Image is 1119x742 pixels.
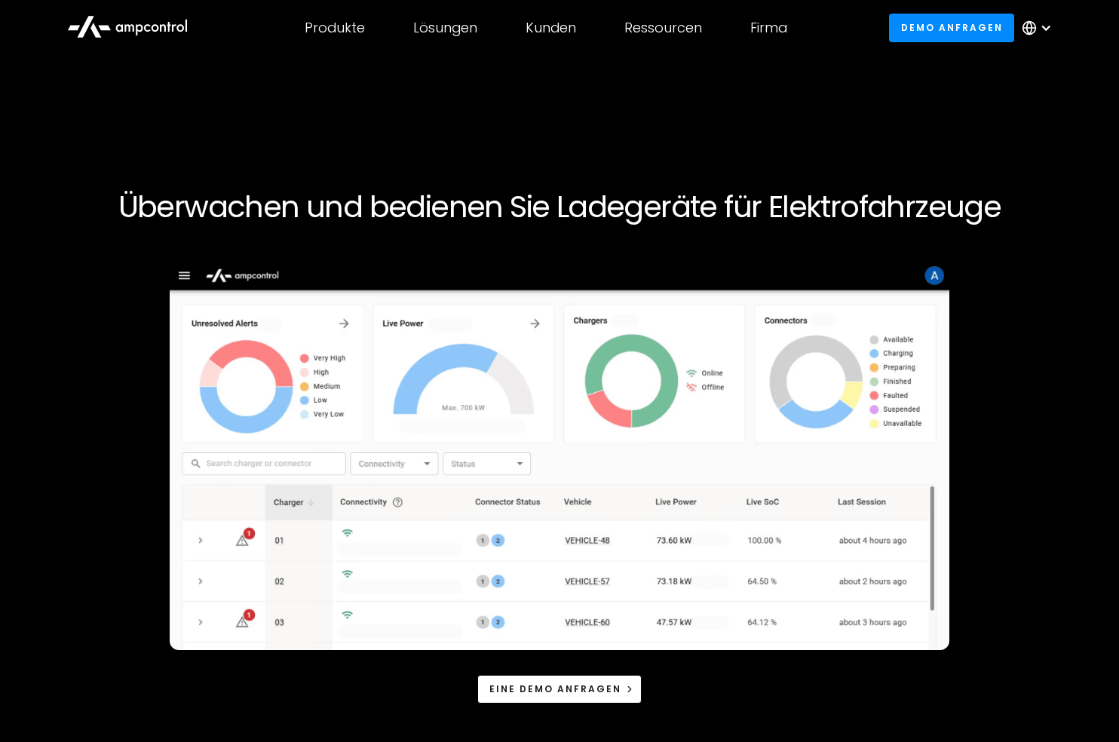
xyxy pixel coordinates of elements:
[624,20,702,36] div: Ressourcen
[477,675,642,703] a: Eine Demo anfragen
[526,20,576,36] div: Kunden
[750,20,787,36] div: Firma
[101,189,1018,225] h1: Überwachen und bedienen Sie Ladegeräte für Elektrofahrzeuge
[305,20,365,36] div: Produkte
[489,682,621,696] div: Eine Demo anfragen
[889,14,1014,41] a: Demo anfragen
[413,20,477,36] div: Lösungen
[170,261,949,650] img: Ampcontrol Open Charge Point Protocol OCPP Server for EV Fleet Charging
